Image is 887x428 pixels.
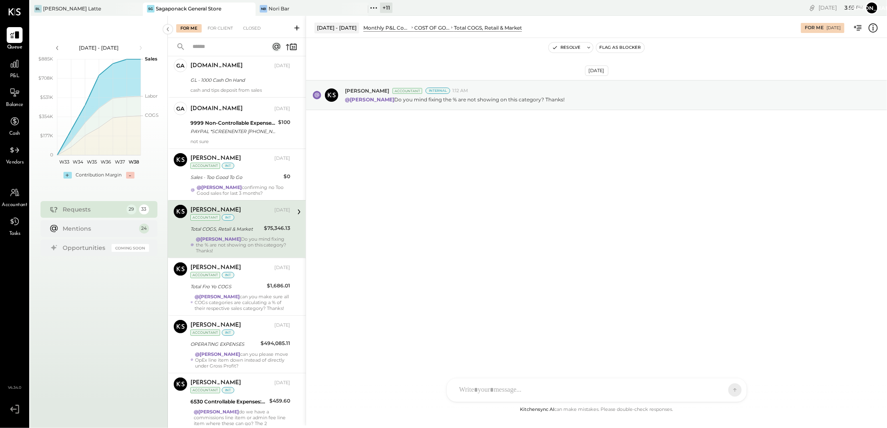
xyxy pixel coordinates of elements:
[147,5,155,13] div: SG
[63,44,134,51] div: [DATE] - [DATE]
[222,272,234,278] div: int
[128,159,139,165] text: W38
[274,264,290,271] div: [DATE]
[156,5,221,12] div: Sagaponack General Store
[0,85,29,109] a: Balance
[222,387,234,393] div: int
[274,63,290,69] div: [DATE]
[190,379,241,387] div: [PERSON_NAME]
[38,75,53,81] text: $708K
[426,88,450,94] div: Internal
[10,73,20,80] span: P&L
[190,62,243,70] div: [DOMAIN_NAME]
[101,159,111,165] text: W36
[190,105,243,113] div: [DOMAIN_NAME]
[0,56,29,80] a: P&L
[274,155,290,162] div: [DATE]
[197,184,242,190] strong: @[PERSON_NAME]
[203,24,237,33] div: For Client
[274,207,290,214] div: [DATE]
[9,130,20,138] span: Cash
[314,23,359,33] div: [DATE] - [DATE]
[145,93,157,99] text: Labor
[363,24,410,31] div: Monthly P&L Comparison
[195,351,290,369] div: can you please move OpEx line item down instead of directly under Gross Profit?
[190,225,261,233] div: Total COGS, Retail & Market
[63,224,135,233] div: Mentions
[190,340,258,348] div: OPERATING EXPENSES
[190,138,290,144] div: not sure
[284,172,290,181] div: $0
[6,101,23,109] span: Balance
[267,282,290,290] div: $1,686.01
[195,351,240,357] strong: @[PERSON_NAME]
[585,65,608,76] div: [DATE]
[274,106,290,112] div: [DATE]
[6,159,24,166] span: Vendors
[139,204,149,214] div: 33
[38,56,53,62] text: $885K
[126,172,134,179] div: -
[145,112,159,118] text: COGS
[0,113,29,138] a: Cash
[345,96,394,103] strong: @[PERSON_NAME]
[39,113,53,119] text: $354K
[190,398,267,406] div: 6530 Controllable Expenses:General & Administrative Expenses:Management Fees
[239,24,265,33] div: Closed
[176,105,185,113] div: ga
[190,387,220,393] div: Accountant
[190,321,241,330] div: [PERSON_NAME]
[127,204,137,214] div: 29
[2,201,28,209] span: Accountant
[0,185,29,209] a: Accountant
[190,264,241,272] div: [PERSON_NAME]
[139,224,149,234] div: 24
[34,5,42,13] div: BL
[190,214,220,221] div: Accountant
[195,294,290,311] div: can you make sure all COGs categories are calculating a % of their respective sales category? Tha...
[115,159,125,165] text: W37
[190,206,241,214] div: [PERSON_NAME]
[145,56,157,62] text: Sales
[222,330,234,336] div: int
[190,330,220,336] div: Accountant
[414,24,450,31] div: COST OF GOODS SOLD (COGS)
[454,24,522,31] div: Total COGS, Retail & Market
[190,119,276,127] div: 9999 Non-Controllable Expenses:Other Income and Expenses:To Be Classified P&L
[190,272,220,278] div: Accountant
[190,76,288,84] div: GL - 1000 Cash On Hand
[40,94,53,100] text: $531K
[176,24,202,33] div: For Me
[808,3,816,12] div: copy link
[261,339,290,347] div: $494,085.11
[190,282,264,291] div: Total Fro Yo COGS
[50,152,53,158] text: 0
[87,159,97,165] text: W35
[274,380,290,386] div: [DATE]
[269,5,289,12] div: Nori Bar
[345,87,389,94] span: [PERSON_NAME]
[274,322,290,329] div: [DATE]
[865,1,879,15] button: [PERSON_NAME]
[9,230,20,238] span: Tasks
[63,172,72,179] div: +
[0,214,29,238] a: Tasks
[269,397,290,405] div: $459.60
[222,163,234,169] div: int
[197,184,290,196] div: confirming no Too Good sales for last 3 months?
[452,88,468,94] span: 1:12 AM
[112,244,149,252] div: Coming Soon
[0,27,29,51] a: Queue
[190,173,281,181] div: Sales - Too Good To Go
[278,118,290,126] div: $100
[345,96,565,103] p: Do you mind fixing the % are not showing on this category? Thanks!
[596,43,644,53] button: Flag as Blocker
[59,159,69,165] text: W33
[190,154,241,163] div: [PERSON_NAME]
[264,224,290,232] div: $75,346.13
[819,4,863,12] div: [DATE]
[43,5,101,12] div: [PERSON_NAME] Latte
[393,88,422,94] div: Accountant
[826,25,841,31] div: [DATE]
[190,127,276,136] div: PAYPAL *SCREENENTER [PHONE_NUMBER] [GEOGRAPHIC_DATA]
